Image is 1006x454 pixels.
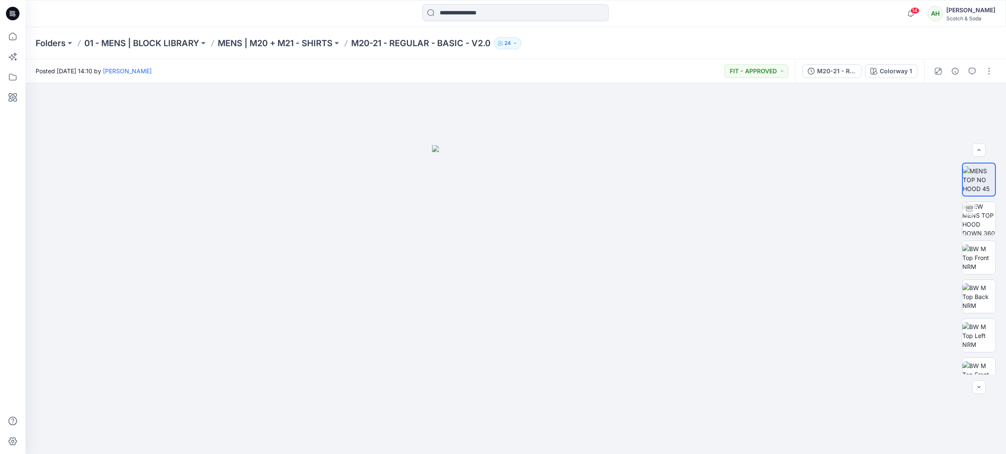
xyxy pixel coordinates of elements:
div: Scotch & Soda [946,15,995,22]
div: [PERSON_NAME] [946,5,995,15]
span: 14 [910,7,920,14]
img: eyJhbGciOiJIUzI1NiIsImtpZCI6IjAiLCJzbHQiOiJzZXMiLCJ0eXAiOiJKV1QifQ.eyJkYXRhIjp7InR5cGUiOiJzdG9yYW... [432,145,599,454]
img: MENS TOP NO HOOD 45 [963,166,995,193]
button: M20-21 - REGULAR - BASIC - V2.0 [802,64,862,78]
a: MENS | M20 + M21 - SHIRTS [218,37,333,49]
p: M20-21 - REGULAR - BASIC - V2.0 [351,37,491,49]
a: Folders [36,37,66,49]
img: BW M Top Front NRM [962,244,995,271]
span: Posted [DATE] 14:10 by [36,66,152,75]
div: AH [928,6,943,21]
p: 24 [504,39,511,48]
img: BW M Top Left NRM [962,322,995,349]
div: Colorway 1 [880,66,912,76]
img: BW M Top Back NRM [962,283,995,310]
button: Colorway 1 [865,64,917,78]
div: M20-21 - REGULAR - BASIC - V2.0 [817,66,856,76]
img: NEW MENS TOP HOOD DOWN 360 [962,202,995,235]
img: BW M Top Front Chest NRM [962,361,995,388]
a: 01 - MENS | BLOCK LIBRARY [84,37,199,49]
button: 24 [494,37,521,49]
button: Details [948,64,962,78]
a: [PERSON_NAME] [103,67,152,75]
